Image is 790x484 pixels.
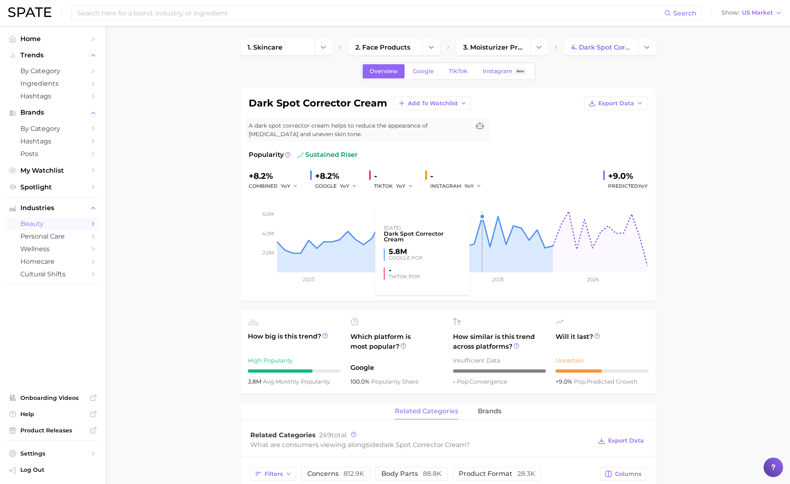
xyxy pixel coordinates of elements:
[408,100,458,107] span: Add to Watchlist
[608,437,644,444] span: Export Data
[556,378,574,385] span: +9.0%
[442,64,475,78] a: TikTok
[423,470,442,477] span: 88.8k
[20,204,85,212] span: Industries
[307,471,364,477] span: concerns
[7,255,99,268] a: homecare
[20,183,85,191] span: Spotlight
[556,332,648,352] span: Will it last?
[453,378,457,385] span: -
[20,52,85,59] span: Trends
[248,378,263,385] span: 3.8m
[7,424,99,436] a: Product Releases
[249,150,284,160] span: Popularity
[20,245,85,253] span: wellness
[430,169,487,182] div: -
[608,169,648,182] div: +9.0%
[20,125,85,132] span: by Category
[615,471,641,477] span: Columns
[340,181,357,191] button: YoY
[464,181,482,191] button: YoY
[265,471,283,477] span: Filters
[722,11,740,15] span: Show
[673,9,696,17] span: Search
[720,8,784,18] button: ShowUS Market
[395,408,458,415] span: related categories
[530,39,548,55] button: Change Category
[315,181,363,191] div: GOOGLE
[406,64,441,78] a: Google
[638,183,648,189] span: YoY
[7,77,99,90] a: Ingredients
[584,96,648,110] button: Export Data
[7,408,99,420] a: Help
[20,410,85,418] span: Help
[249,169,304,182] div: +8.2%
[20,150,85,158] span: Posts
[600,467,646,481] button: Columns
[263,378,330,385] span: monthly popularity
[374,181,419,191] div: TIKTOK
[281,182,290,189] span: YoY
[20,92,85,100] span: Hashtags
[370,68,398,75] span: Overview
[340,182,349,189] span: YoY
[248,369,341,373] div: 7 / 10
[7,148,99,160] a: Posts
[297,150,358,160] span: sustained riser
[456,39,530,55] a: 3. moisturizer products
[297,152,304,158] img: sustained riser
[350,378,371,385] span: 100.0%
[374,169,419,182] div: -
[596,435,646,447] button: Export Data
[20,232,85,240] span: personal care
[355,43,410,51] span: 2. face products
[315,39,332,55] button: Change Category
[319,431,331,439] span: 249
[7,33,99,45] a: Home
[371,378,418,385] span: popularity share
[463,43,523,51] span: 3. moisturizer products
[303,276,315,282] tspan: 2023
[7,49,99,61] button: Trends
[20,167,85,174] span: My Watchlist
[7,230,99,243] a: personal care
[556,356,648,365] div: Uncertain
[344,470,364,477] span: 812.9k
[250,431,316,439] span: Related Categories
[7,268,99,280] a: cultural shifts
[492,276,504,282] tspan: 2025
[394,96,471,110] button: Add to Watchlist
[7,464,99,477] a: Log out. Currently logged in with e-mail stoth@avlon.com.
[459,471,535,477] span: product format
[20,270,85,278] span: cultural shifts
[556,369,648,373] div: 5 / 10
[20,35,85,43] span: Home
[20,427,85,434] span: Product Releases
[7,392,99,404] a: Onboarding Videos
[7,164,99,177] a: My Watchlist
[20,67,85,75] span: by Category
[350,332,443,359] span: Which platform is most popular?
[574,378,637,385] span: predicted growth
[7,181,99,193] a: Spotlight
[7,243,99,255] a: wellness
[248,332,341,352] span: How big is this trend?
[430,181,487,191] div: INSTAGRAM
[483,68,512,75] span: Instagram
[249,122,470,139] span: A dark spot corrector cream helps to reduce the appearance of [MEDICAL_DATA] and uneven skin tone.
[457,378,507,385] span: convergence
[77,6,664,20] input: Search here for a brand, industry, or ingredient
[350,363,443,373] span: Google
[319,431,346,439] span: total
[20,466,93,473] span: Log Out
[574,378,586,385] abbr: popularity index
[263,378,276,385] abbr: average
[413,68,434,75] span: Google
[7,106,99,119] button: Brands
[7,135,99,148] a: Hashtags
[422,39,440,55] button: Change Category
[20,450,85,457] span: Settings
[20,258,85,265] span: homecare
[249,181,304,191] div: combined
